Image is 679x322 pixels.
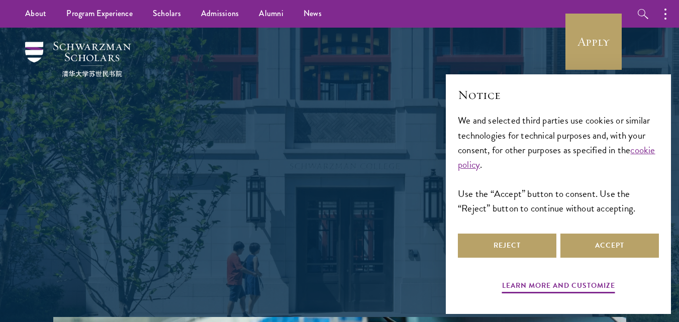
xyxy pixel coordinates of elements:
a: cookie policy [458,143,655,172]
button: Learn more and customize [502,279,615,295]
div: We and selected third parties use cookies or similar technologies for technical purposes and, wit... [458,113,659,215]
img: Schwarzman Scholars [25,42,131,77]
button: Accept [560,234,659,258]
h2: Notice [458,86,659,103]
p: Schwarzman Scholars is a prestigious one-year, fully funded master’s program in global affairs at... [159,157,521,277]
button: Reject [458,234,556,258]
a: Apply [565,14,622,70]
